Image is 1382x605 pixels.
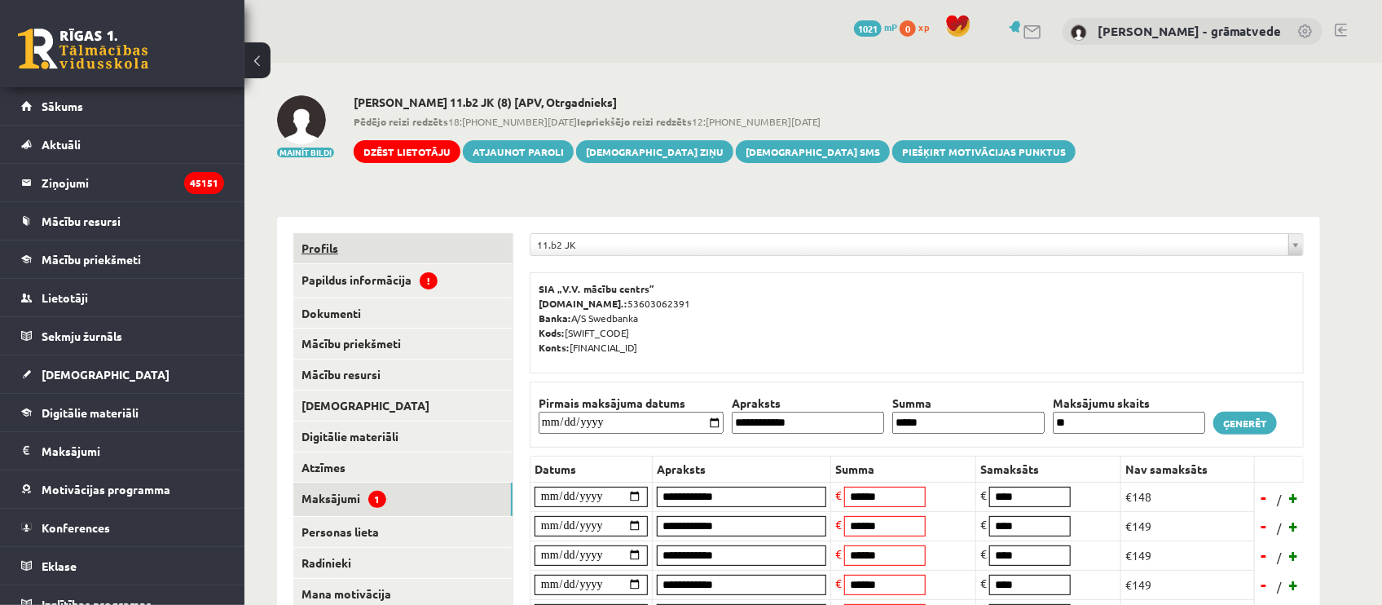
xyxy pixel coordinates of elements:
[854,20,882,37] span: 1021
[1121,511,1255,541] td: €149
[21,432,224,470] a: Maksājumi
[1213,412,1277,435] a: Ģenerēt
[42,432,224,470] legend: Maksājumi
[835,488,842,502] span: €
[21,355,224,393] a: [DEMOGRAPHIC_DATA]
[354,95,1076,109] h2: [PERSON_NAME] 11.b2 JK (8) [APV, Otrgadnieks]
[1275,578,1283,595] span: /
[1121,541,1255,570] td: €149
[577,115,692,128] b: Iepriekšējo reizi redzēts
[1275,549,1283,566] span: /
[42,137,81,152] span: Aktuāli
[530,234,1303,255] a: 11.b2 JK
[736,140,890,163] a: [DEMOGRAPHIC_DATA] SMS
[42,482,170,497] span: Motivācijas programma
[1286,572,1302,597] a: +
[293,233,513,263] a: Profils
[293,422,513,452] a: Digitālie materiāli
[854,20,897,33] a: 1021 mP
[1121,570,1255,599] td: €149
[1121,482,1255,511] td: €148
[576,140,733,163] a: [DEMOGRAPHIC_DATA] ziņu
[21,126,224,163] a: Aktuāli
[42,559,77,573] span: Eklase
[980,517,987,532] span: €
[42,405,139,420] span: Digitālie materiāli
[293,360,513,390] a: Mācību resursi
[1257,572,1273,597] a: -
[1286,485,1302,510] a: +
[976,456,1121,482] th: Samaksāts
[900,20,937,33] a: 0 xp
[293,298,513,329] a: Dokumenti
[42,290,88,305] span: Lietotāji
[1286,543,1302,567] a: +
[21,87,224,125] a: Sākums
[835,546,842,561] span: €
[980,576,987,590] span: €
[368,491,386,508] span: 1
[354,140,460,163] a: Dzēst lietotāju
[892,140,1076,163] a: Piešķirt motivācijas punktus
[293,391,513,421] a: [DEMOGRAPHIC_DATA]
[888,395,1049,412] th: Summa
[831,456,976,482] th: Summa
[539,282,655,295] b: SIA „V.V. mācību centrs”
[354,115,448,128] b: Pēdējo reizi redzēts
[537,234,1282,255] span: 11.b2 JK
[21,509,224,546] a: Konferences
[1257,543,1273,567] a: -
[1098,23,1281,39] a: [PERSON_NAME] - grāmatvede
[293,264,513,298] a: Papildus informācija!
[530,456,653,482] th: Datums
[277,148,334,157] button: Mainīt bildi
[728,395,888,412] th: Apraksts
[21,547,224,585] a: Eklase
[293,548,513,578] a: Radinieki
[1257,514,1273,538] a: -
[21,164,224,201] a: Ziņojumi45151
[539,281,1295,355] p: 53603062391 A/S Swedbanka [SWIFT_CODE] [FINANCIAL_ID]
[1071,24,1087,41] img: Antra Sondore - grāmatvede
[293,517,513,547] a: Personas lieta
[539,297,627,310] b: [DOMAIN_NAME].:
[980,488,987,502] span: €
[835,576,842,590] span: €
[42,252,141,267] span: Mācību priekšmeti
[900,20,916,37] span: 0
[463,140,574,163] a: Atjaunot paroli
[918,20,929,33] span: xp
[539,341,570,354] b: Konts:
[42,99,83,113] span: Sākums
[1121,456,1255,482] th: Nav samaksāts
[21,279,224,316] a: Lietotāji
[42,164,224,201] legend: Ziņojumi
[1257,485,1273,510] a: -
[653,456,831,482] th: Apraksts
[1049,395,1209,412] th: Maksājumu skaits
[42,367,169,382] span: [DEMOGRAPHIC_DATA]
[835,517,842,532] span: €
[277,95,326,144] img: Ritvars Kleins
[1275,491,1283,508] span: /
[1275,519,1283,537] span: /
[42,329,122,343] span: Sekmju žurnāls
[1286,514,1302,538] a: +
[420,272,438,289] span: !
[980,546,987,561] span: €
[42,214,121,228] span: Mācību resursi
[293,483,513,516] a: Maksājumi1
[293,453,513,483] a: Atzīmes
[884,20,897,33] span: mP
[21,202,224,240] a: Mācību resursi
[293,329,513,359] a: Mācību priekšmeti
[354,114,1076,129] span: 18:[PHONE_NUMBER][DATE] 12:[PHONE_NUMBER][DATE]
[539,326,565,339] b: Kods:
[21,241,224,278] a: Mācību priekšmeti
[184,172,224,194] i: 45151
[18,29,148,69] a: Rīgas 1. Tālmācības vidusskola
[21,317,224,355] a: Sekmju žurnāls
[539,311,571,325] b: Banka:
[42,520,110,535] span: Konferences
[21,470,224,508] a: Motivācijas programma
